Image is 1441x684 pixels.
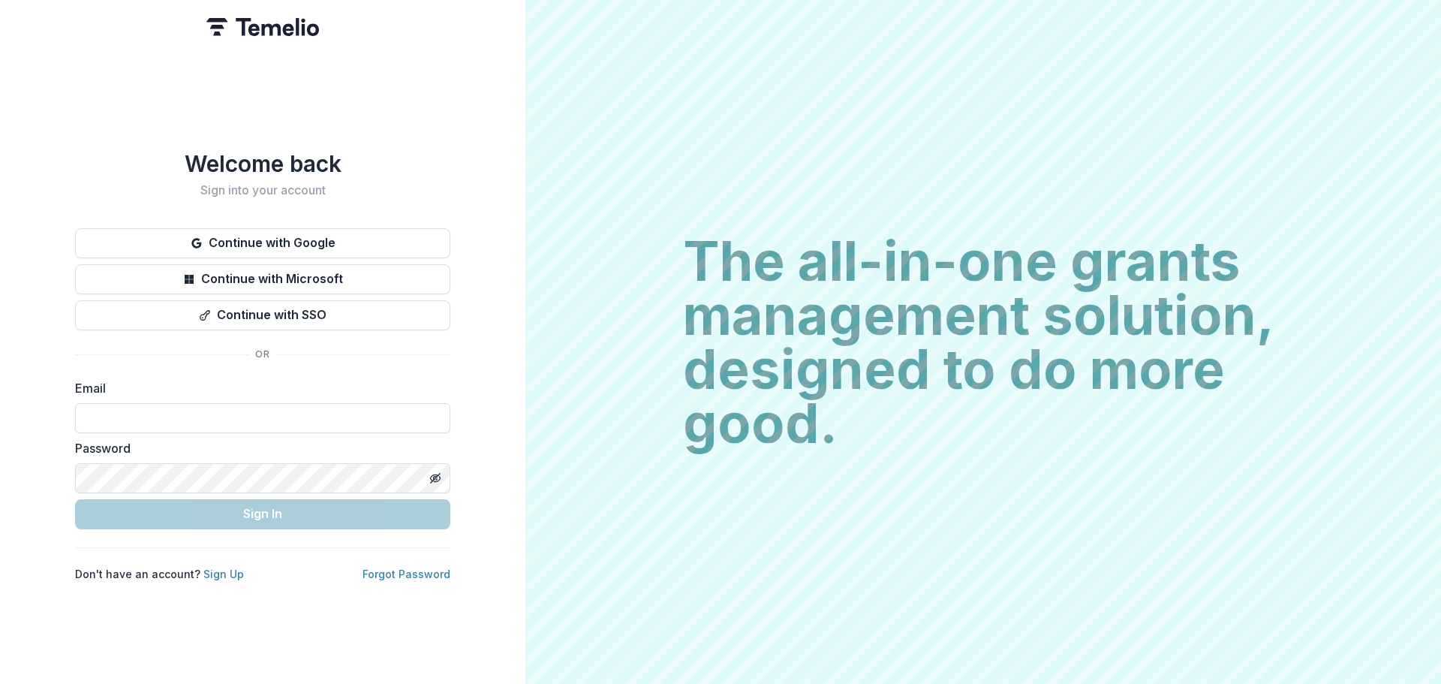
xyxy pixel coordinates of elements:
button: Continue with Google [75,228,450,258]
button: Toggle password visibility [423,466,447,490]
h2: Sign into your account [75,183,450,197]
a: Sign Up [203,568,244,580]
button: Continue with SSO [75,300,450,330]
button: Sign In [75,499,450,529]
img: Temelio [206,18,319,36]
label: Password [75,439,441,457]
p: Don't have an account? [75,566,244,582]
a: Forgot Password [363,568,450,580]
label: Email [75,379,441,397]
button: Continue with Microsoft [75,264,450,294]
h1: Welcome back [75,150,450,177]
